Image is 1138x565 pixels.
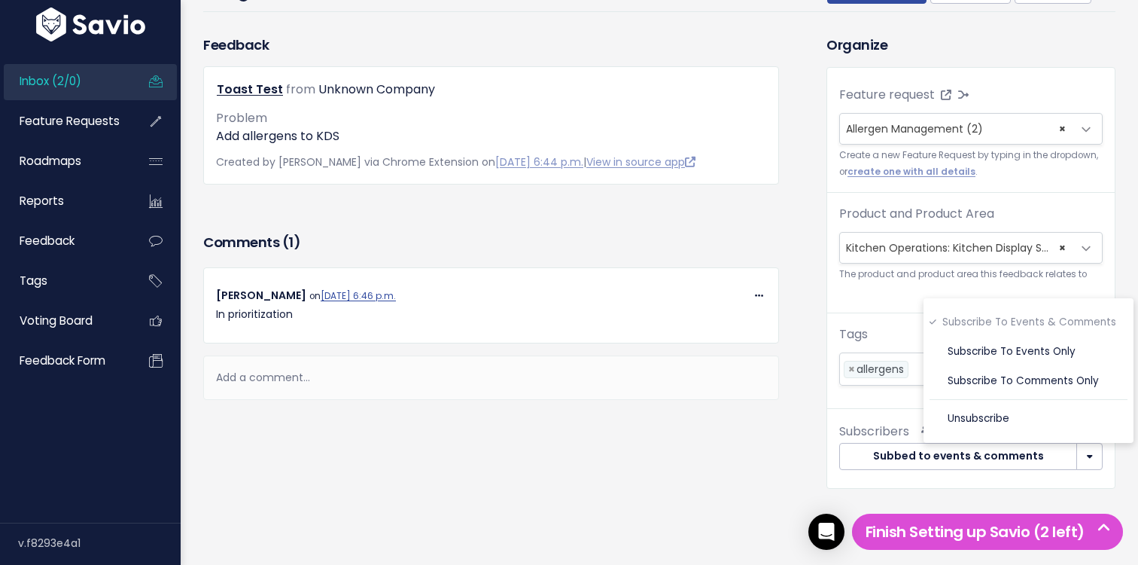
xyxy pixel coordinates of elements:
label: Tags [839,325,868,344]
a: Subscribe to comments only [930,367,1127,396]
li: allergens [844,361,908,378]
span: Reports [20,193,64,209]
span: from [286,81,315,98]
a: Unsubscribe [930,405,1127,434]
label: Feature request [839,86,935,104]
a: Voting Board [4,304,125,338]
a: Inbox (2/0) [4,64,125,99]
a: Feedback form [4,344,125,378]
a: Subscribe to events only [930,337,1127,367]
span: Allergen Management (2) [846,121,983,136]
button: Subbed to events & comments [839,443,1077,470]
a: Reports [4,184,125,218]
label: Product and Product Area [839,205,994,223]
span: Tags [20,273,47,289]
div: v.f8293e4a1 [18,524,181,563]
span: Subscribers [839,423,909,440]
h3: Organize [826,35,1115,55]
a: [DATE] 6:46 p.m. [321,290,396,302]
span: Kitchen Operations: Kitchen Display Screen [839,232,1103,264]
span: Feature Requests [20,113,120,129]
h5: Finish Setting up Savio (2 left) [859,521,1116,543]
h3: Feedback [203,35,269,55]
span: Feedback form [20,353,105,368]
a: [DATE] 6:44 p.m. [495,154,583,169]
p: Add allergens to KDS [216,127,766,145]
span: Kitchen Operations: Kitchen Display Screen [840,233,1072,263]
span: Created by [PERSON_NAME] via Chrome Extension on | [216,154,695,169]
span: × [848,362,855,377]
span: × [1059,233,1066,263]
a: Tags [4,264,125,298]
img: logo-white.9d6f32f41409.svg [32,8,149,41]
div: Unknown Company [318,79,435,101]
span: on [309,290,396,302]
a: Toast Test [217,81,283,98]
p: In prioritization [216,305,766,324]
span: × [1059,114,1066,144]
span: 1 [288,233,294,252]
div: Add a comment... [203,356,779,400]
div: Open Intercom Messenger [808,514,844,550]
a: Feedback [4,224,125,258]
span: Inbox (2/0) [20,73,81,89]
span: <p><strong>Subscribers</strong><br><br> - Frank Peleato<br> - Beau Butler<br> - Mark Vaughan<br> ... [915,424,970,439]
span: Voting Board [20,313,93,328]
span: Feedback [20,233,75,249]
a: Roadmaps [4,144,125,179]
a: Feature Requests [4,104,125,139]
small: The product and product area this feedback relates to [839,267,1103,282]
a: View in source app [586,154,695,169]
span: allergens [857,362,904,377]
span: [PERSON_NAME] [216,288,306,303]
span: Problem [216,109,267,127]
small: Create a new Feature Request by typing in the dropdown, or . [839,148,1103,180]
h3: Comments ( ) [203,232,779,253]
a: create one with all details [847,166,975,178]
span: Roadmaps [20,153,81,169]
